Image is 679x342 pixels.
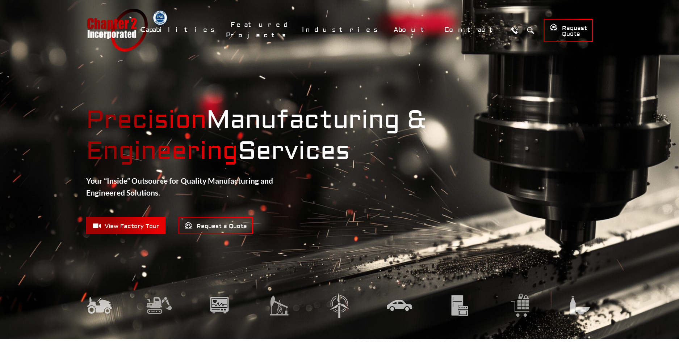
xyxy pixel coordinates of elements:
a: Featured Projects [226,17,294,43]
a: Contact [440,22,504,38]
strong: Manufacturing & Services [86,105,593,167]
a: View Factory Tour [86,217,165,234]
a: Request a Quote [178,217,253,234]
button: Search [524,23,537,37]
span: Request Quote [550,23,587,38]
strong: Your “Inside” Outsource for Quality Manufacturing and Engineered Solutions. [86,176,273,197]
span: View Factory Tour [92,221,159,230]
a: Call Us [508,23,521,37]
a: Request Quote [544,19,593,42]
span: Request a Quote [184,221,247,230]
mark: Precision [86,105,206,136]
a: Capabilities [136,22,222,38]
mark: Engineering [86,136,238,167]
a: Industries [297,22,385,38]
a: About [389,22,436,38]
a: Chapter 2 Incorporated [86,9,148,52]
